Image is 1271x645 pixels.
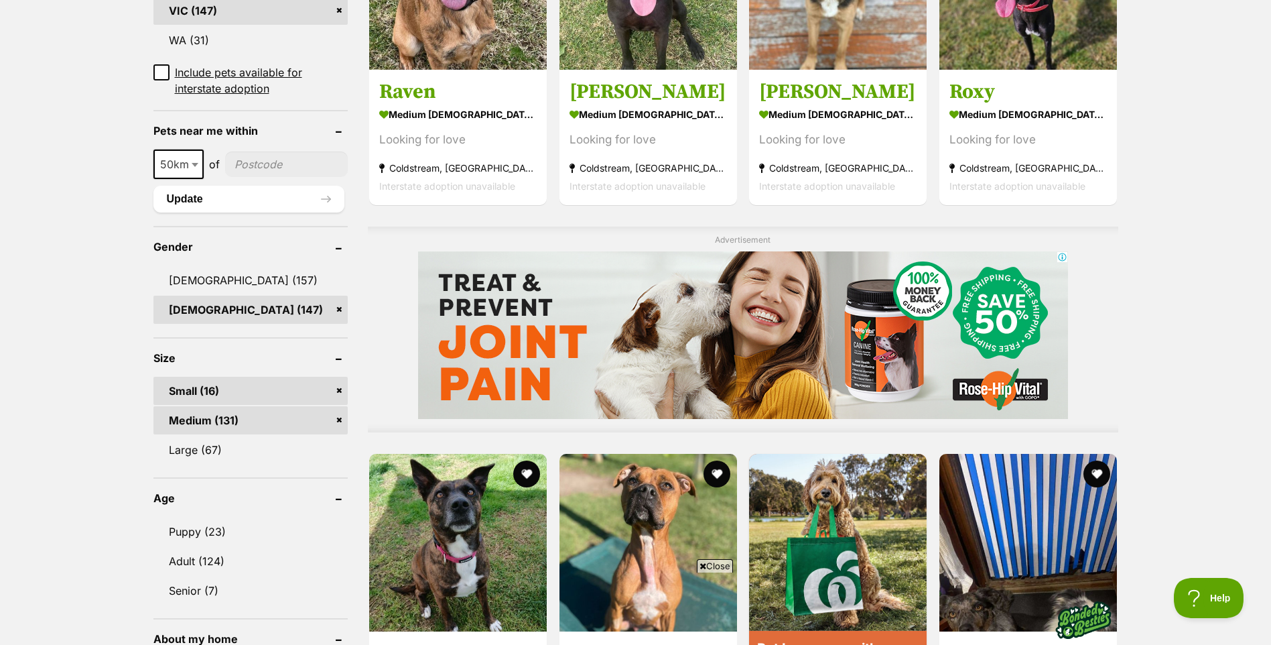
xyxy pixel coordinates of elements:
[570,131,727,149] div: Looking for love
[155,155,202,174] span: 50km
[949,131,1107,149] div: Looking for love
[379,159,537,177] strong: Coldstream, [GEOGRAPHIC_DATA]
[559,454,737,632] img: Nala - Staffordshire Bull Terrier Dog
[209,156,220,172] span: of
[418,251,1068,419] iframe: Advertisement
[153,406,348,434] a: Medium (131)
[559,69,737,205] a: [PERSON_NAME] medium [DEMOGRAPHIC_DATA] Dog Looking for love Coldstream, [GEOGRAPHIC_DATA] Inters...
[759,159,917,177] strong: Coldstream, [GEOGRAPHIC_DATA]
[759,131,917,149] div: Looking for love
[153,547,348,575] a: Adult (124)
[570,79,727,105] h3: [PERSON_NAME]
[570,159,727,177] strong: Coldstream, [GEOGRAPHIC_DATA]
[225,152,348,177] input: postcode
[153,64,348,97] a: Include pets available for interstate adoption
[1174,578,1244,618] iframe: Help Scout Beacon - Open
[939,454,1117,632] img: Marley - Border Collie x Mixed breed Dog
[369,69,547,205] a: Raven medium [DEMOGRAPHIC_DATA] Dog Looking for love Coldstream, [GEOGRAPHIC_DATA] Interstate ado...
[153,241,348,253] header: Gender
[379,180,515,192] span: Interstate adoption unavailable
[153,125,348,137] header: Pets near me within
[379,105,537,124] strong: medium [DEMOGRAPHIC_DATA] Dog
[153,577,348,605] a: Senior (7)
[153,296,348,324] a: [DEMOGRAPHIC_DATA] (147)
[153,492,348,504] header: Age
[153,352,348,364] header: Size
[939,69,1117,205] a: Roxy medium [DEMOGRAPHIC_DATA] Dog Looking for love Coldstream, [GEOGRAPHIC_DATA] Interstate adop...
[368,227,1118,432] div: Advertisement
[392,578,880,638] iframe: Advertisement
[759,105,917,124] strong: medium [DEMOGRAPHIC_DATA] Dog
[175,64,348,97] span: Include pets available for interstate adoption
[379,79,537,105] h3: Raven
[759,180,895,192] span: Interstate adoption unavailable
[703,461,730,487] button: favourite
[749,69,927,205] a: [PERSON_NAME] medium [DEMOGRAPHIC_DATA] Dog Looking for love Coldstream, [GEOGRAPHIC_DATA] Inters...
[1083,461,1110,487] button: favourite
[570,180,706,192] span: Interstate adoption unavailable
[379,131,537,149] div: Looking for love
[949,180,1085,192] span: Interstate adoption unavailable
[759,79,917,105] h3: [PERSON_NAME]
[153,518,348,546] a: Puppy (23)
[697,559,733,573] span: Close
[153,266,348,294] a: [DEMOGRAPHIC_DATA] (157)
[153,150,204,179] span: 50km
[153,26,348,54] a: WA (31)
[949,79,1107,105] h3: Roxy
[153,633,348,645] header: About my home
[949,105,1107,124] strong: medium [DEMOGRAPHIC_DATA] Dog
[153,186,344,213] button: Update
[153,436,348,464] a: Large (67)
[949,159,1107,177] strong: Coldstream, [GEOGRAPHIC_DATA]
[369,454,547,632] img: Rosie - Bull Terrier x American Staffy Mix Dog
[570,105,727,124] strong: medium [DEMOGRAPHIC_DATA] Dog
[153,377,348,405] a: Small (16)
[513,461,540,487] button: favourite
